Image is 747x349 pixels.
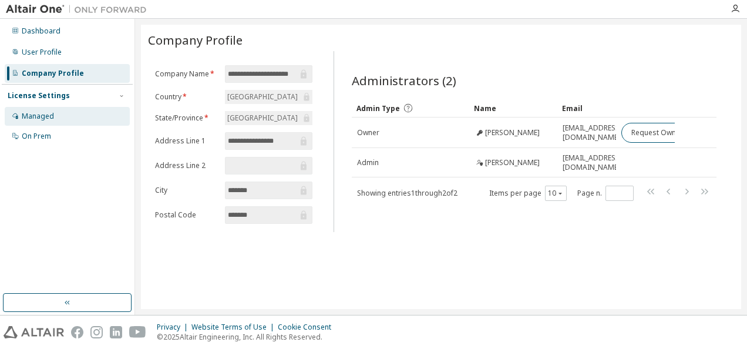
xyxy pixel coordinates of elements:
[129,326,146,338] img: youtube.svg
[22,26,60,36] div: Dashboard
[226,112,300,125] div: [GEOGRAPHIC_DATA]
[357,188,457,198] span: Showing entries 1 through 2 of 2
[563,123,622,142] span: [EMAIL_ADDRESS][DOMAIN_NAME]
[90,326,103,338] img: instagram.svg
[22,48,62,57] div: User Profile
[4,326,64,338] img: altair_logo.svg
[278,323,338,332] div: Cookie Consent
[357,128,379,137] span: Owner
[155,69,218,79] label: Company Name
[563,153,622,172] span: [EMAIL_ADDRESS][DOMAIN_NAME]
[155,210,218,220] label: Postal Code
[489,186,567,201] span: Items per page
[155,136,218,146] label: Address Line 1
[6,4,153,15] img: Altair One
[577,186,634,201] span: Page n.
[352,72,456,89] span: Administrators (2)
[22,112,54,121] div: Managed
[225,90,312,104] div: [GEOGRAPHIC_DATA]
[155,161,218,170] label: Address Line 2
[155,113,218,123] label: State/Province
[155,186,218,195] label: City
[485,128,540,137] span: [PERSON_NAME]
[157,323,191,332] div: Privacy
[8,91,70,100] div: License Settings
[22,69,84,78] div: Company Profile
[548,189,564,198] button: 10
[356,103,400,113] span: Admin Type
[485,158,540,167] span: [PERSON_NAME]
[474,99,553,118] div: Name
[155,92,218,102] label: Country
[225,111,312,125] div: [GEOGRAPHIC_DATA]
[191,323,278,332] div: Website Terms of Use
[357,158,379,167] span: Admin
[22,132,51,141] div: On Prem
[71,326,83,338] img: facebook.svg
[148,32,243,48] span: Company Profile
[621,123,721,143] button: Request Owner Change
[562,99,611,118] div: Email
[157,332,338,342] p: © 2025 Altair Engineering, Inc. All Rights Reserved.
[110,326,122,338] img: linkedin.svg
[226,90,300,103] div: [GEOGRAPHIC_DATA]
